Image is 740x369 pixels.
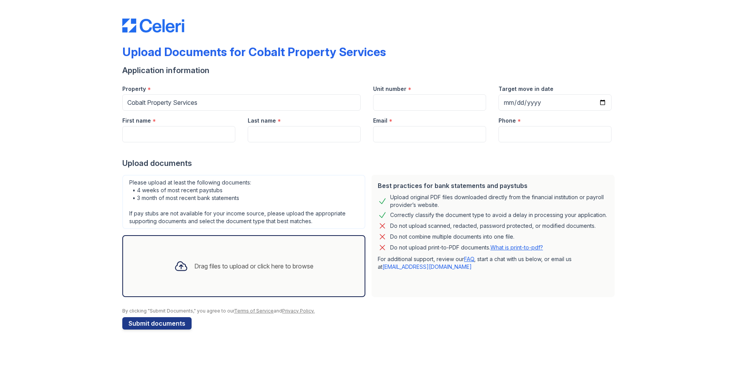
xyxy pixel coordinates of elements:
a: What is print-to-pdf? [490,244,543,251]
label: Phone [498,117,516,125]
div: Drag files to upload or click here to browse [194,261,313,271]
div: Upload Documents for Cobalt Property Services [122,45,386,59]
a: [EMAIL_ADDRESS][DOMAIN_NAME] [382,263,472,270]
div: Application information [122,65,618,76]
label: Property [122,85,146,93]
div: Best practices for bank statements and paystubs [378,181,608,190]
div: Correctly classify the document type to avoid a delay in processing your application. [390,210,607,220]
div: Upload documents [122,158,618,169]
label: Unit number [373,85,406,93]
div: Please upload at least the following documents: • 4 weeks of most recent paystubs • 3 month of mo... [122,175,365,229]
p: Do not upload print-to-PDF documents. [390,244,543,251]
label: First name [122,117,151,125]
label: Email [373,117,387,125]
div: Upload original PDF files downloaded directly from the financial institution or payroll provider’... [390,193,608,209]
a: Privacy Policy. [282,308,315,314]
img: CE_Logo_Blue-a8612792a0a2168367f1c8372b55b34899dd931a85d93a1a3d3e32e68fde9ad4.png [122,19,184,32]
a: Terms of Service [234,308,274,314]
p: For additional support, review our , start a chat with us below, or email us at [378,255,608,271]
div: By clicking "Submit Documents," you agree to our and [122,308,618,314]
div: Do not upload scanned, redacted, password protected, or modified documents. [390,221,596,231]
label: Target move in date [498,85,553,93]
a: FAQ [464,256,474,262]
div: Do not combine multiple documents into one file. [390,232,514,241]
button: Submit documents [122,317,192,330]
label: Last name [248,117,276,125]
